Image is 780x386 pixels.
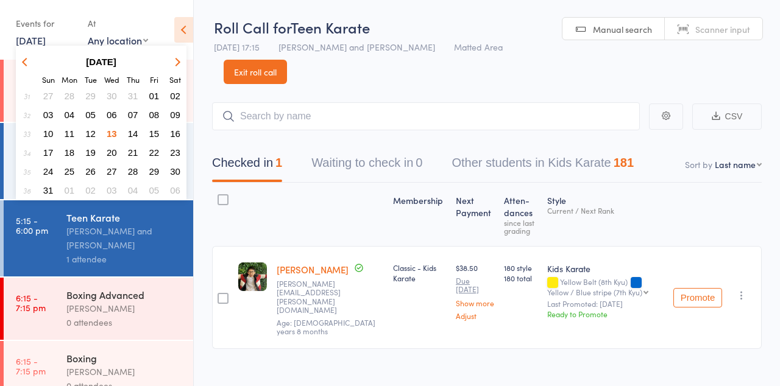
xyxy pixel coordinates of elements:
time: 6:15 - 7:15 pm [16,293,46,312]
button: 30 [166,163,185,180]
span: 14 [128,128,138,139]
span: 30 [107,91,117,101]
div: Classic - Kids Karate [393,262,446,283]
div: Boxing Advanced [66,288,183,301]
button: 10 [39,125,58,142]
span: 19 [85,147,96,158]
button: 24 [39,163,58,180]
span: 28 [65,91,75,101]
button: 23 [166,144,185,161]
small: Last Promoted: [DATE] [547,300,664,308]
small: Wednesday [104,74,119,85]
button: Waiting to check in0 [311,150,422,182]
span: 17 [43,147,54,158]
button: 03 [39,107,58,123]
small: jessey.lee@gmail.com [277,279,383,315]
span: 13 [107,128,117,139]
div: [PERSON_NAME] [66,301,183,315]
span: 01 [65,185,75,195]
button: Other students in Kids Karate181 [452,150,634,182]
span: 23 [170,147,180,158]
button: 27 [102,163,121,180]
span: 22 [149,147,160,158]
span: 06 [107,110,117,120]
button: 21 [124,144,143,161]
small: Monday [62,74,77,85]
div: 0 attendees [66,315,183,329]
div: Style [542,188,668,240]
input: Search by name [212,102,640,130]
div: 1 [275,156,282,169]
span: 07 [128,110,138,120]
div: Membership [388,188,451,240]
span: 27 [43,91,54,101]
span: Scanner input [695,23,750,35]
button: 04 [124,182,143,198]
span: 16 [170,128,180,139]
span: Age: [DEMOGRAPHIC_DATA] years 8 months [277,317,375,336]
button: 19 [81,144,100,161]
span: 20 [107,147,117,158]
span: 05 [149,185,160,195]
div: Any location [88,33,148,47]
small: Saturday [169,74,181,85]
span: 04 [128,185,138,195]
div: $38.50 [456,262,494,320]
span: 27 [107,166,117,177]
span: 30 [170,166,180,177]
button: 05 [81,107,100,123]
span: 02 [85,185,96,195]
a: 4:30 -5:15 pmJunior Karate[PERSON_NAME] and [PERSON_NAME]16 attendees [4,123,193,199]
em: 31 [24,91,30,101]
a: [DATE] [16,33,46,47]
span: 11 [65,128,75,139]
button: 31 [39,182,58,198]
div: Next Payment [451,188,499,240]
span: Roll Call for [214,17,291,37]
span: 21 [128,147,138,158]
div: Kids Karate [547,262,664,275]
button: 13 [102,125,121,142]
button: 04 [60,107,79,123]
strong: [DATE] [86,57,116,67]
button: 26 [81,163,100,180]
time: 5:15 - 6:00 pm [16,216,48,235]
img: image1698387957.png [238,262,267,291]
span: 180 style [504,262,537,273]
button: 06 [102,107,121,123]
div: Ready to Promote [547,309,664,319]
span: 29 [85,91,96,101]
a: Show more [456,299,494,307]
button: 09 [166,107,185,123]
span: 180 total [504,273,537,283]
button: 16 [166,125,185,142]
span: 29 [149,166,160,177]
a: Adjust [456,312,494,320]
a: [PERSON_NAME] [277,263,349,276]
div: Events for [16,13,76,33]
label: Sort by [685,158,712,170]
span: 03 [107,185,117,195]
div: Last name [715,158,756,170]
div: 0 [416,156,422,169]
span: [PERSON_NAME] and [PERSON_NAME] [278,41,435,53]
a: Exit roll call [224,60,287,84]
span: 08 [149,110,160,120]
div: [PERSON_NAME] and [PERSON_NAME] [66,224,183,252]
span: 24 [43,166,54,177]
button: 22 [145,144,164,161]
div: Current / Next Rank [547,206,664,214]
div: [PERSON_NAME] [66,365,183,379]
button: 01 [145,88,164,104]
div: At [88,13,148,33]
div: since last grading [504,219,537,234]
button: 05 [145,182,164,198]
button: 27 [39,88,58,104]
span: 12 [85,128,96,139]
span: Matted Area [454,41,503,53]
em: 33 [23,129,30,139]
em: 32 [23,110,30,120]
span: [DATE] 17:15 [214,41,260,53]
span: 10 [43,128,54,139]
small: Due [DATE] [456,276,494,294]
